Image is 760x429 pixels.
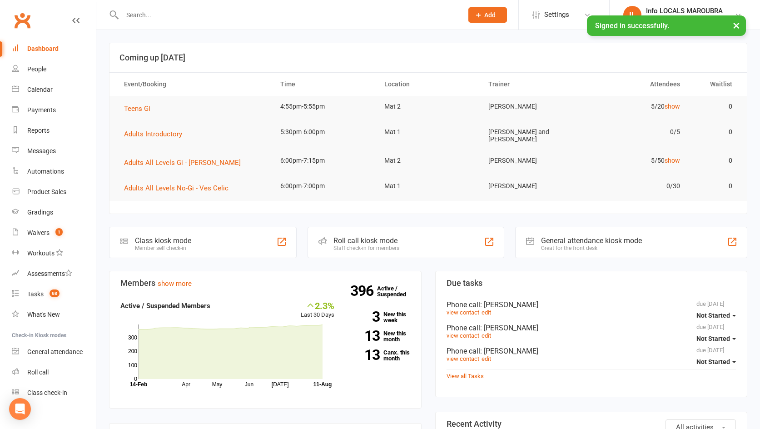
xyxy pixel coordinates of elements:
[584,121,688,143] td: 0/5
[595,21,669,30] span: Signed in successfully.
[728,15,745,35] button: ×
[480,347,538,355] span: : [PERSON_NAME]
[688,96,740,117] td: 0
[584,150,688,171] td: 5/50
[541,236,642,245] div: General attendance kiosk mode
[124,184,228,192] span: Adults All Levels No-Gi - Ves Celic
[12,284,96,304] a: Tasks 68
[272,121,376,143] td: 5:30pm-6:00pm
[27,389,67,396] div: Class check-in
[376,96,480,117] td: Mat 2
[12,80,96,100] a: Calendar
[484,11,496,19] span: Add
[27,249,55,257] div: Workouts
[272,73,376,96] th: Time
[688,150,740,171] td: 0
[333,245,399,251] div: Staff check-in for members
[55,228,63,236] span: 1
[12,141,96,161] a: Messages
[12,223,96,243] a: Waivers 1
[544,5,569,25] span: Settings
[27,188,66,195] div: Product Sales
[480,96,584,117] td: [PERSON_NAME]
[696,335,730,342] span: Not Started
[348,349,410,361] a: 13Canx. this month
[12,264,96,284] a: Assessments
[124,159,241,167] span: Adults All Levels Gi - [PERSON_NAME]
[584,175,688,197] td: 0/30
[480,150,584,171] td: [PERSON_NAME]
[116,73,272,96] th: Event/Booking
[482,309,491,316] a: edit
[272,96,376,117] td: 4:55pm-5:55pm
[27,229,50,236] div: Waivers
[646,15,735,23] div: LOCALS JIU JITSU MAROUBRA
[12,383,96,403] a: Class kiosk mode
[124,130,182,138] span: Adults Introductory
[480,324,538,332] span: : [PERSON_NAME]
[12,342,96,362] a: General attendance kiosk mode
[376,150,480,171] td: Mat 2
[688,175,740,197] td: 0
[27,290,44,298] div: Tasks
[688,121,740,143] td: 0
[348,310,380,324] strong: 3
[447,355,479,362] a: view contact
[124,103,157,114] button: Teens Gi
[119,53,737,62] h3: Coming up [DATE]
[27,127,50,134] div: Reports
[12,120,96,141] a: Reports
[447,300,736,309] div: Phone call
[301,300,334,320] div: Last 30 Days
[541,245,642,251] div: Great for the front desk
[12,202,96,223] a: Gradings
[124,157,247,168] button: Adults All Levels Gi - [PERSON_NAME]
[272,175,376,197] td: 6:00pm-7:00pm
[27,168,64,175] div: Automations
[124,105,150,113] span: Teens Gi
[120,302,210,310] strong: Active / Suspended Members
[482,332,491,339] a: edit
[584,96,688,117] td: 5/20
[12,304,96,325] a: What's New
[135,245,191,251] div: Member self check-in
[301,300,334,310] div: 2.3%
[135,236,191,245] div: Class kiosk mode
[27,209,53,216] div: Gradings
[376,73,480,96] th: Location
[665,103,680,110] a: show
[348,330,410,342] a: 13New this month
[688,73,740,96] th: Waitlist
[119,9,457,21] input: Search...
[120,279,410,288] h3: Members
[480,300,538,309] span: : [PERSON_NAME]
[696,330,736,347] button: Not Started
[12,39,96,59] a: Dashboard
[447,324,736,332] div: Phone call
[696,307,736,324] button: Not Started
[447,309,479,316] a: view contact
[27,311,60,318] div: What's New
[447,332,479,339] a: view contact
[12,59,96,80] a: People
[12,362,96,383] a: Roll call
[447,347,736,355] div: Phone call
[350,284,377,298] strong: 396
[377,279,417,304] a: 396Active / Suspended
[348,329,380,343] strong: 13
[480,175,584,197] td: [PERSON_NAME]
[27,270,72,277] div: Assessments
[584,73,688,96] th: Attendees
[27,147,56,155] div: Messages
[12,243,96,264] a: Workouts
[27,369,49,376] div: Roll call
[447,373,484,379] a: View all Tasks
[447,419,736,429] h3: Recent Activity
[696,354,736,370] button: Not Started
[348,348,380,362] strong: 13
[333,236,399,245] div: Roll call kiosk mode
[12,100,96,120] a: Payments
[9,398,31,420] div: Open Intercom Messenger
[124,129,189,140] button: Adults Introductory
[158,279,192,288] a: show more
